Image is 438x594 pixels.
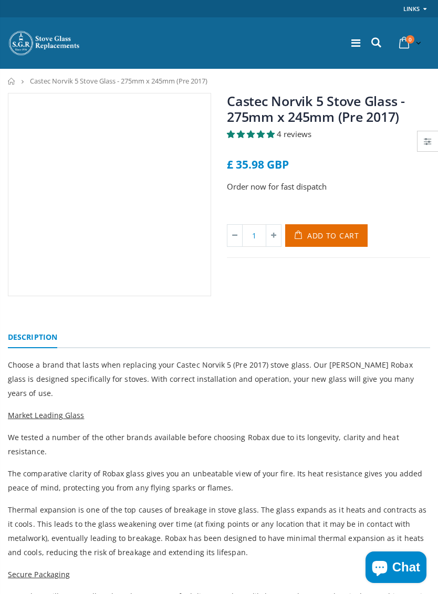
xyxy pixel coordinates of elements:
span: Add to Cart [307,231,359,241]
span: Choose a brand that lasts when replacing your Castec Norvik 5 (Pre 2017) stove glass. Our [PERSON... [8,360,414,398]
span: 5.00 stars [227,129,277,139]
span: £ 35.98 GBP [227,157,289,172]
span: We tested a number of the other brands available before choosing Robax due to its longevity, clar... [8,432,399,456]
img: Stove Glass Replacement [8,30,81,56]
span: Secure Packaging [8,569,70,579]
inbox-online-store-chat: Shopify online store chat [362,551,430,586]
a: Links [403,2,420,15]
a: Menu [351,36,360,50]
a: Home [8,78,16,85]
span: Castec Norvik 5 Stove Glass - 275mm x 245mm (Pre 2017) [30,76,207,86]
span: The comparative clarity of Robax glass gives you an unbeatable view of your fire. Its heat resist... [8,468,422,493]
span: Thermal expansion is one of the top causes of breakage in stove glass. The glass expands as it he... [8,505,426,557]
p: Order now for fast dispatch [227,181,430,193]
span: 4 reviews [277,129,311,139]
span: 0 [406,35,414,44]
a: 0 [395,33,423,53]
button: Add to Cart [285,224,368,247]
a: Castec Norvik 5 Stove Glass - 275mm x 245mm (Pre 2017) [227,92,405,126]
a: Description [8,327,57,348]
span: Market Leading Glass [8,410,84,420]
